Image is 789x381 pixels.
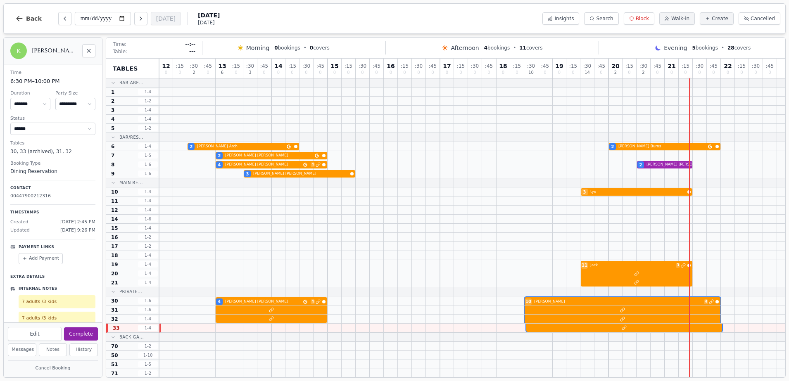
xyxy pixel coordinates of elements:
[390,71,392,75] span: 0
[541,64,549,69] span: : 45
[305,71,307,75] span: 0
[403,71,406,75] span: 0
[359,64,366,69] span: : 30
[311,162,315,167] span: 4
[692,45,695,51] span: 5
[569,64,577,69] span: : 15
[555,63,563,69] span: 19
[10,77,95,85] dd: 6:30 PM – 10:00 PM
[519,45,542,51] span: covers
[111,307,118,313] span: 31
[151,12,181,25] button: [DATE]
[310,45,313,51] span: 0
[277,71,280,75] span: 0
[263,71,265,75] span: 0
[111,143,114,150] span: 6
[274,63,282,69] span: 14
[670,71,673,75] span: 0
[138,316,158,322] span: 1 - 4
[138,225,158,231] span: 1 - 4
[119,334,144,340] span: Back Ga...
[375,71,378,75] span: 0
[138,116,158,122] span: 1 - 4
[9,9,48,28] button: Back
[721,45,724,51] span: •
[590,263,674,268] span: Jack
[10,227,30,234] span: Updated
[525,298,531,305] span: 10
[316,64,324,69] span: : 45
[597,64,605,69] span: : 45
[724,63,732,69] span: 22
[274,45,278,51] span: 0
[10,140,95,147] dt: Tables
[499,63,507,69] span: 18
[138,270,158,277] span: 1 - 4
[274,45,300,51] span: bookings
[246,44,270,52] span: Morning
[32,47,77,55] h2: [PERSON_NAME]
[138,107,158,113] span: 1 - 4
[138,252,158,258] span: 1 - 4
[138,161,158,168] span: 1 - 6
[614,71,617,75] span: 2
[138,125,158,131] span: 1 - 2
[138,261,158,267] span: 1 - 4
[111,225,118,232] span: 15
[639,162,642,168] span: 2
[303,300,307,304] svg: Google booking
[387,63,394,69] span: 16
[64,327,98,341] button: Complete
[696,64,703,69] span: : 30
[111,207,118,213] span: 12
[611,144,614,150] span: 2
[700,12,734,25] button: Create
[138,234,158,240] span: 1 - 2
[138,152,158,159] span: 1 - 5
[310,45,330,51] span: covers
[198,11,220,19] span: [DATE]
[625,64,633,69] span: : 15
[642,71,644,75] span: 2
[111,107,114,114] span: 3
[600,71,602,75] span: 0
[192,71,195,75] span: 2
[10,148,95,155] dd: 30, 33 (archived), 31, 32
[287,144,291,149] svg: Google booking
[204,64,212,69] span: : 45
[659,12,695,25] button: Walk-in
[111,234,118,241] span: 16
[664,44,687,52] span: Evening
[668,63,675,69] span: 21
[611,63,619,69] span: 20
[111,125,114,132] span: 5
[590,189,686,195] span: tye
[260,64,268,69] span: : 45
[225,299,302,305] span: [PERSON_NAME] [PERSON_NAME]
[8,327,62,341] button: Edit
[10,193,95,200] p: 00447900212316
[218,153,221,159] span: 2
[684,71,687,75] span: 0
[178,71,181,75] span: 0
[8,363,98,374] button: Cancel Booking
[111,261,118,268] span: 19
[113,325,120,331] span: 33
[218,63,226,69] span: 13
[138,98,158,104] span: 1 - 2
[185,41,195,47] span: --:--
[682,64,689,69] span: : 15
[235,71,237,75] span: 0
[10,115,95,122] dt: Status
[484,45,487,51] span: 4
[544,71,546,75] span: 0
[288,64,296,69] span: : 15
[111,270,118,277] span: 20
[119,134,143,140] span: Bar/Res...
[55,90,95,97] dt: Party Size
[457,64,465,69] span: : 15
[10,210,95,215] p: Timestamps
[584,12,618,25] button: Search
[429,64,437,69] span: : 45
[138,207,158,213] span: 1 - 4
